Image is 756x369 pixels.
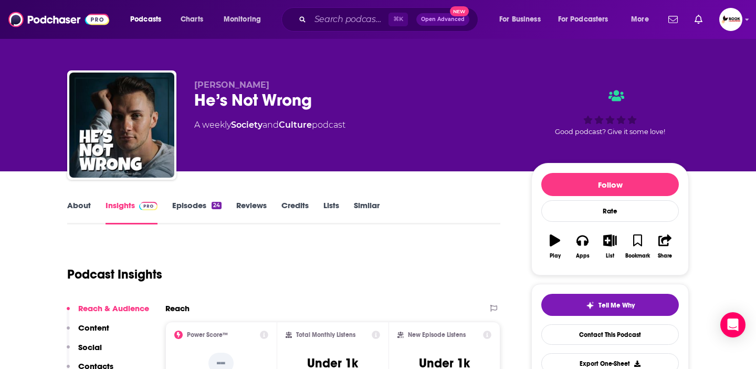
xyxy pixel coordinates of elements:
[139,202,157,210] img: Podchaser Pro
[310,11,388,28] input: Search podcasts, credits, & more...
[555,128,665,136] span: Good podcast? Give it some love!
[625,253,650,259] div: Bookmark
[421,17,465,22] span: Open Advanced
[165,303,190,313] h2: Reach
[598,301,635,310] span: Tell Me Why
[181,12,203,27] span: Charts
[664,11,682,28] a: Show notifications dropdown
[388,13,408,26] span: ⌘ K
[172,200,222,224] a: Episodes24
[67,342,102,362] button: Social
[558,12,608,27] span: For Podcasters
[499,12,541,27] span: For Business
[631,12,649,27] span: More
[586,301,594,310] img: tell me why sparkle
[550,253,561,259] div: Play
[78,303,149,313] p: Reach & Audience
[492,11,554,28] button: open menu
[719,8,742,31] span: Logged in as BookLaunchers
[541,294,679,316] button: tell me why sparkleTell Me Why
[541,200,679,222] div: Rate
[541,324,679,345] a: Contact This Podcast
[323,200,339,224] a: Lists
[596,228,624,265] button: List
[78,342,102,352] p: Social
[194,119,345,131] div: A weekly podcast
[541,228,569,265] button: Play
[408,331,466,339] h2: New Episode Listens
[690,11,707,28] a: Show notifications dropdown
[67,200,91,224] a: About
[719,8,742,31] button: Show profile menu
[281,200,309,224] a: Credits
[606,253,614,259] div: List
[551,11,624,28] button: open menu
[531,80,689,145] div: Good podcast? Give it some love!
[719,8,742,31] img: User Profile
[720,312,745,337] div: Open Intercom Messenger
[624,228,651,265] button: Bookmark
[569,228,596,265] button: Apps
[416,13,469,26] button: Open AdvancedNew
[354,200,380,224] a: Similar
[236,200,267,224] a: Reviews
[67,266,162,282] h1: Podcast Insights
[576,253,590,259] div: Apps
[67,323,109,342] button: Content
[174,11,209,28] a: Charts
[78,323,109,333] p: Content
[123,11,175,28] button: open menu
[187,331,228,339] h2: Power Score™
[296,331,355,339] h2: Total Monthly Listens
[541,173,679,196] button: Follow
[262,120,279,130] span: and
[130,12,161,27] span: Podcasts
[69,73,174,178] img: He’s Not Wrong
[291,7,488,32] div: Search podcasts, credits, & more...
[624,11,662,28] button: open menu
[216,11,275,28] button: open menu
[231,120,262,130] a: Society
[212,202,222,209] div: 24
[652,228,679,265] button: Share
[224,12,261,27] span: Monitoring
[450,6,469,16] span: New
[658,253,672,259] div: Share
[194,80,269,90] span: [PERSON_NAME]
[106,200,157,224] a: InsightsPodchaser Pro
[279,120,312,130] a: Culture
[8,9,109,29] img: Podchaser - Follow, Share and Rate Podcasts
[67,303,149,323] button: Reach & Audience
